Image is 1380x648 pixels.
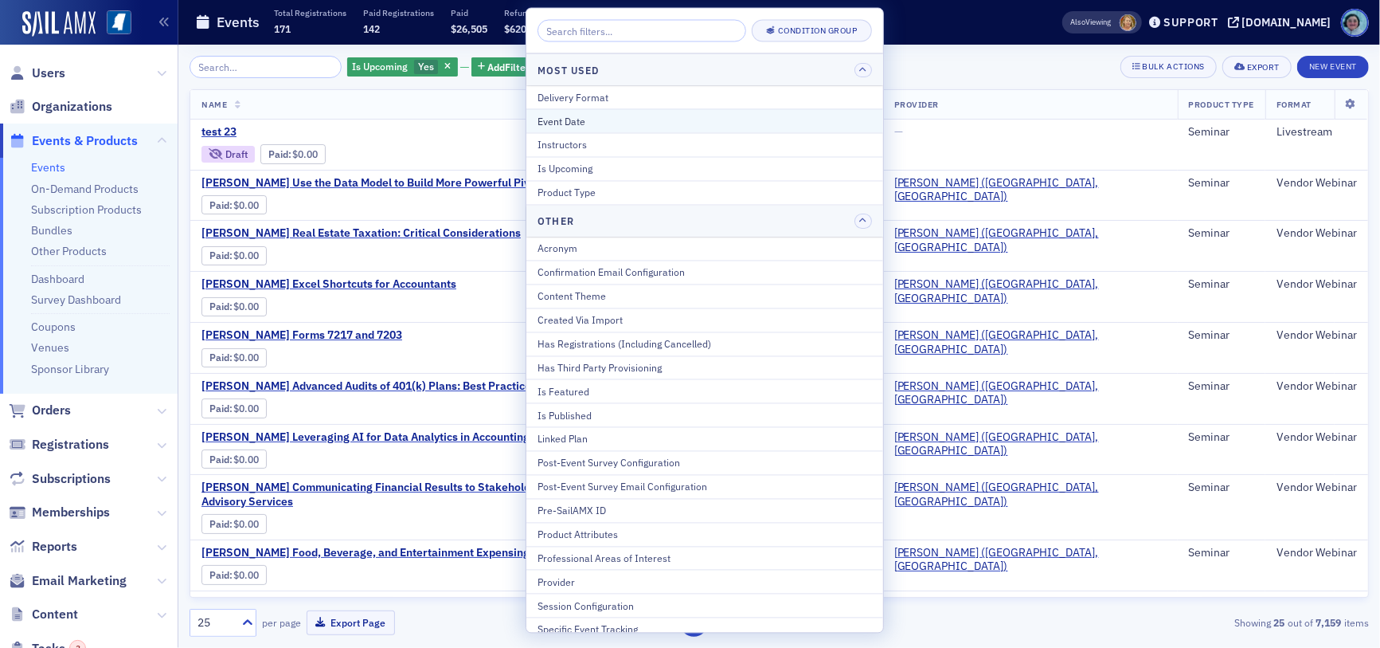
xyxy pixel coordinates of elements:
div: Draft [225,150,248,159]
p: Paid [451,7,487,18]
h4: Most Used [538,62,599,77]
button: Professional Areas of Interest [526,546,883,570]
span: Memberships [32,504,110,521]
p: Refunded [504,7,541,18]
div: Paid: 0 - $0 [260,144,326,163]
span: Email Marketing [32,572,127,590]
span: Surgent (Radnor, PA) [894,597,1167,625]
div: [DOMAIN_NAME] [1242,15,1331,29]
a: [PERSON_NAME] Excel Shortcuts for Accountants [201,277,469,292]
a: [PERSON_NAME] Food, Beverage, and Entertainment Expensing [201,546,530,560]
span: Provider [894,99,939,110]
a: SailAMX [22,11,96,37]
span: $0.00 [234,249,260,261]
input: Search filters... [538,20,746,42]
span: 142 [363,22,380,35]
span: : [209,300,234,312]
button: Confirmation Email Configuration [526,261,883,285]
a: Reports [9,538,77,556]
a: Paid [268,148,288,160]
button: New Event [1297,56,1369,78]
a: [PERSON_NAME] ([GEOGRAPHIC_DATA], [GEOGRAPHIC_DATA]) [894,430,1167,458]
span: Surgent (Radnor, PA) [894,328,1167,356]
button: Product Attributes [526,522,883,546]
span: Surgent's Advanced Audits of 401(k) Plans: Best Practices and Current Developments [201,379,677,394]
a: [PERSON_NAME] Real Estate Taxation: Critical Considerations [201,226,521,241]
div: Vendor Webinar [1276,481,1357,495]
button: Content Theme [526,284,883,308]
span: Product Type [1189,99,1254,110]
span: Events & Products [32,132,138,150]
button: Export Page [307,611,395,635]
span: — [894,124,903,139]
span: : [209,199,234,211]
div: Seminar [1189,430,1254,445]
a: [PERSON_NAME] ([GEOGRAPHIC_DATA], [GEOGRAPHIC_DATA]) [894,226,1167,254]
button: Bulk Actions [1120,56,1217,78]
button: Created Via Import [526,308,883,332]
span: Ellen Vaughn [1120,14,1136,31]
button: Has Registrations (Including Cancelled) [526,332,883,355]
div: Support [1163,15,1218,29]
a: New Event [1297,58,1369,73]
a: test 23 [201,125,469,139]
span: 171 [274,22,291,35]
span: $0.00 [234,199,260,211]
div: Instructors [538,138,872,152]
span: Surgent (Radnor, PA) [894,176,1167,204]
span: $0.00 [293,148,319,160]
a: Paid [209,403,229,414]
a: Subscription Products [31,202,142,217]
a: Orders [9,402,71,419]
span: Subscriptions [32,470,111,488]
span: : [209,351,234,363]
div: Professional Areas of Interest [538,551,872,565]
a: Other Products [31,244,107,258]
div: Showing out of items [987,615,1369,630]
span: : [209,569,234,581]
div: Pre-SailAMX ID [538,504,872,518]
a: Paid [209,569,229,581]
span: Orders [32,402,71,419]
div: Created Via Import [538,313,872,328]
div: Draft [201,146,255,163]
div: Linked Plan [538,432,872,446]
a: Venues [31,340,69,355]
span: Surgent's Forms 7217 and 7203 [201,328,469,343]
p: Total Registrations [274,7,346,18]
span: Content [32,606,78,623]
a: Subscriptions [9,470,111,488]
div: Product Type [538,186,872,200]
span: $26,505 [451,22,487,35]
a: Registrations [9,436,109,454]
div: Yes [347,57,458,77]
h4: Other [538,214,574,228]
span: : [209,518,234,530]
div: Vendor Webinar [1276,379,1357,394]
div: Paid: 0 - $0 [201,348,267,367]
a: Paid [209,351,229,363]
div: Vendor Webinar [1276,226,1357,241]
div: Also [1071,17,1086,27]
div: Paid: 0 - $0 [201,450,267,469]
button: Delivery Format [526,86,883,109]
div: Condition Group [778,26,858,35]
div: Is Featured [538,384,872,399]
button: Product Type [526,180,883,204]
button: Pre-SailAMX ID [526,498,883,522]
div: Vendor Webinar [1276,176,1357,190]
div: Has Third Party Provisioning [538,360,872,375]
span: $0.00 [234,403,260,414]
button: Is Upcoming [526,157,883,181]
div: Acronym [538,242,872,256]
a: Sponsor Library [31,362,109,376]
div: Seminar [1189,226,1254,241]
div: Paid: 0 - $0 [201,399,267,418]
a: [PERSON_NAME] ([GEOGRAPHIC_DATA], [GEOGRAPHIC_DATA]) [894,481,1167,509]
div: Delivery Format [538,90,872,104]
a: [PERSON_NAME] ([GEOGRAPHIC_DATA], [GEOGRAPHIC_DATA]) [894,328,1167,356]
button: Session Configuration [526,594,883,618]
button: Acronym [526,238,883,261]
a: Paid [209,249,229,261]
